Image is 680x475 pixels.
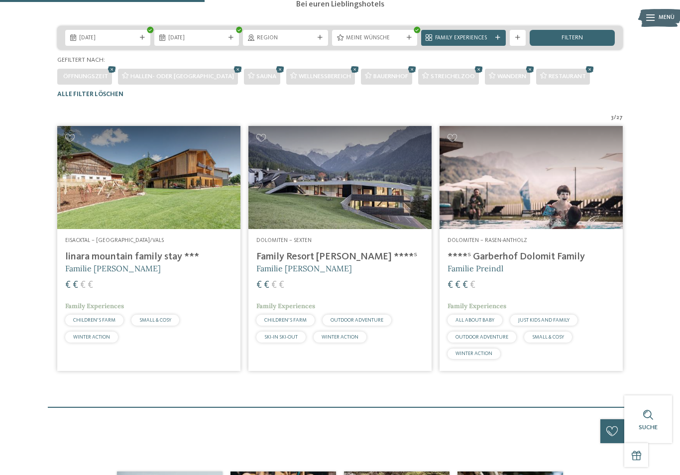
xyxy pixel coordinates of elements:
[497,73,526,80] span: Wandern
[549,73,586,80] span: Restaurant
[562,35,583,41] span: filtern
[256,251,424,263] h4: Family Resort [PERSON_NAME] ****ˢ
[257,34,314,42] span: Region
[322,335,358,340] span: WINTER ACTION
[455,318,494,323] span: ALL ABOUT BABY
[296,0,384,8] span: Bei euren Lieblingshotels
[264,335,298,340] span: SKI-IN SKI-OUT
[264,318,307,323] span: CHILDREN’S FARM
[455,280,460,290] span: €
[79,34,136,42] span: [DATE]
[448,237,527,243] span: Dolomiten – Rasen-Antholz
[57,126,240,229] img: Familienhotels gesucht? Hier findet ihr die besten!
[431,73,475,80] span: Streichelzoo
[256,263,352,273] span: Familie [PERSON_NAME]
[470,280,475,290] span: €
[440,126,623,229] img: Familienhotels gesucht? Hier findet ihr die besten!
[532,335,564,340] span: SMALL & COSY
[57,57,105,63] span: Gefiltert nach:
[256,302,315,310] span: Family Experiences
[616,114,623,122] span: 27
[455,351,492,356] span: WINTER ACTION
[248,126,432,229] img: Family Resort Rainer ****ˢ
[256,73,276,80] span: Sauna
[462,280,468,290] span: €
[65,237,164,243] span: Eisacktal – [GEOGRAPHIC_DATA]/Vals
[65,302,124,310] span: Family Experiences
[88,280,93,290] span: €
[256,237,312,243] span: Dolomiten – Sexten
[73,318,115,323] span: CHILDREN’S FARM
[130,73,234,80] span: Hallen- oder [GEOGRAPHIC_DATA]
[518,318,569,323] span: JUST KIDS AND FAMILY
[448,280,453,290] span: €
[435,34,492,42] span: Family Experiences
[65,280,71,290] span: €
[168,34,226,42] span: [DATE]
[373,73,408,80] span: Bauernhof
[139,318,171,323] span: SMALL & COSY
[331,318,383,323] span: OUTDOOR ADVENTURE
[65,251,232,263] h4: linara mountain family stay ***
[256,280,262,290] span: €
[639,424,658,431] span: Suche
[440,126,623,371] a: Familienhotels gesucht? Hier findet ihr die besten! Dolomiten – Rasen-Antholz ****ˢ Garberhof Dol...
[448,251,615,263] h4: ****ˢ Garberhof Dolomit Family
[448,263,503,273] span: Familie Preindl
[614,114,616,122] span: /
[271,280,277,290] span: €
[63,73,108,80] span: Öffnungszeit
[65,263,161,273] span: Familie [PERSON_NAME]
[448,302,506,310] span: Family Experiences
[73,335,110,340] span: WINTER ACTION
[455,335,508,340] span: OUTDOOR ADVENTURE
[279,280,284,290] span: €
[299,73,351,80] span: Wellnessbereich
[611,114,614,122] span: 3
[57,91,123,98] span: Alle Filter löschen
[248,126,432,371] a: Familienhotels gesucht? Hier findet ihr die besten! Dolomiten – Sexten Family Resort [PERSON_NAME...
[57,126,240,371] a: Familienhotels gesucht? Hier findet ihr die besten! Eisacktal – [GEOGRAPHIC_DATA]/Vals linara mou...
[73,280,78,290] span: €
[80,280,86,290] span: €
[264,280,269,290] span: €
[346,34,403,42] span: Meine Wünsche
